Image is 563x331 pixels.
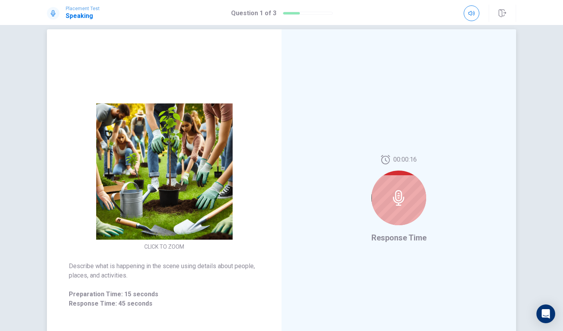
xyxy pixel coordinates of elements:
[141,241,187,252] button: CLICK TO ZOOM
[393,155,417,164] span: 00:00:16
[66,6,100,11] span: Placement Test
[69,299,260,308] span: Response Time: 45 seconds
[536,304,555,323] div: Open Intercom Messenger
[69,290,260,299] span: Preparation Time: 15 seconds
[89,103,239,240] img: [object Object]
[371,233,427,242] span: Response Time
[231,9,276,18] h1: Question 1 of 3
[69,262,260,280] span: Describe what is happening in the scene using details about people, places, and activities.
[66,11,100,21] h1: Speaking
